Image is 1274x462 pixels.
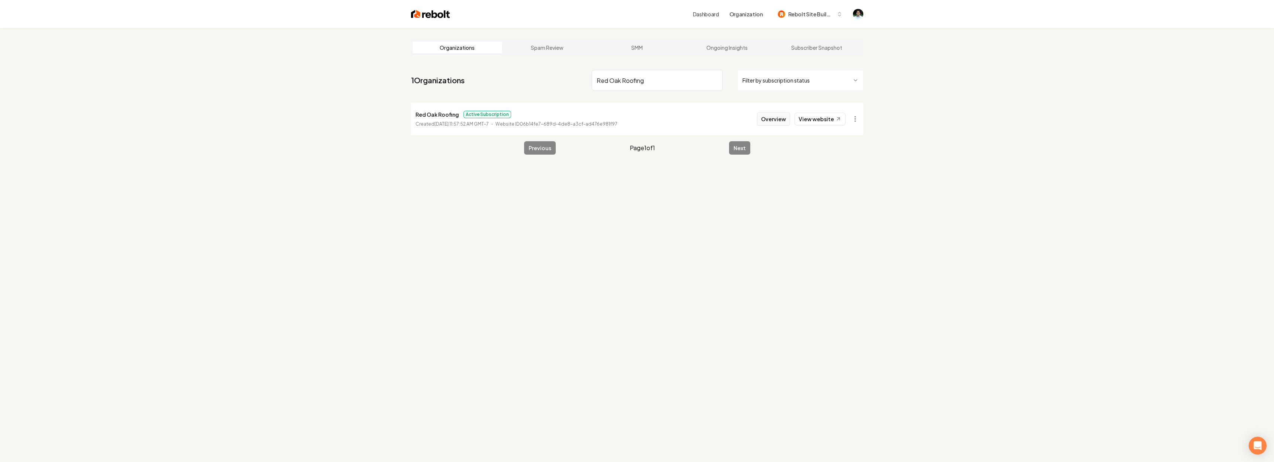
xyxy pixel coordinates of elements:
[502,42,592,54] a: Spam Review
[411,75,465,85] a: 1Organizations
[1249,437,1267,455] div: Open Intercom Messenger
[495,120,617,128] p: Website ID 06b14fe7-689d-4de8-a3cf-ad476e981f97
[772,42,862,54] a: Subscriber Snapshot
[778,10,785,18] img: Rebolt Site Builder
[415,110,459,119] p: Red Oak Roofing
[693,10,719,18] a: Dashboard
[853,9,863,19] button: Open user button
[795,113,845,125] a: View website
[592,42,682,54] a: SMM
[592,70,723,91] input: Search by name or ID
[411,9,450,19] img: Rebolt Logo
[853,9,863,19] img: Arwin Rahmatpanah
[682,42,772,54] a: Ongoing Insights
[757,112,790,126] button: Overview
[434,121,489,127] time: [DATE] 11:57:52 AM GMT-7
[413,42,503,54] a: Organizations
[788,10,834,18] span: Rebolt Site Builder
[725,7,767,21] button: Organization
[415,120,489,128] p: Created
[630,143,655,152] span: Page 1 of 1
[463,111,511,118] span: Active Subscription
